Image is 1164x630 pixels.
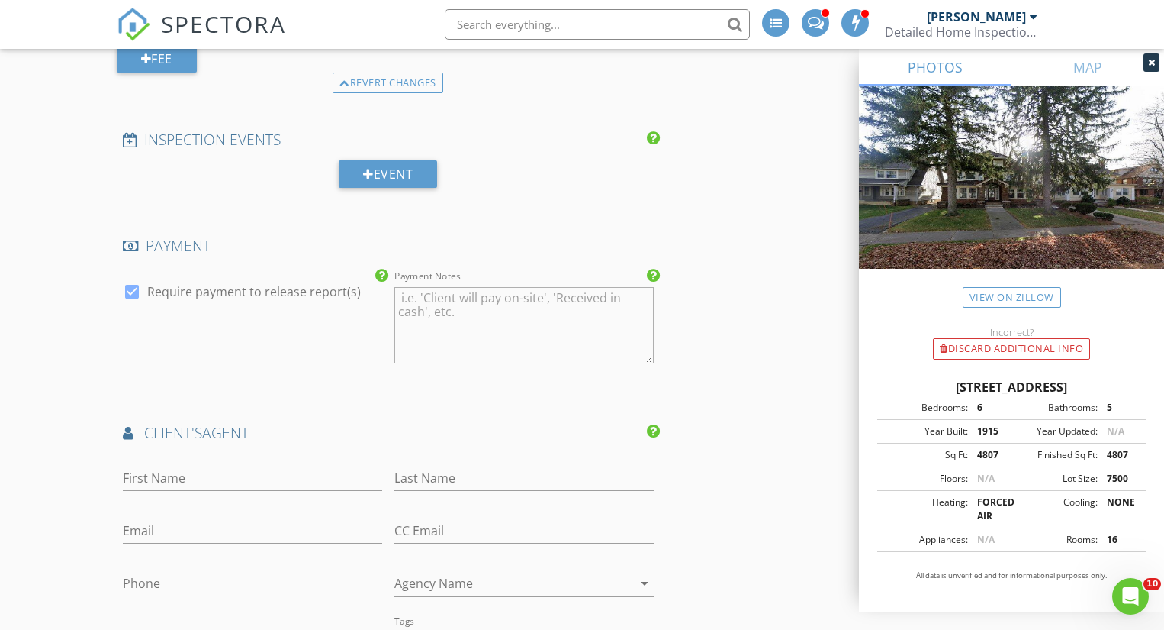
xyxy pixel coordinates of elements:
[968,448,1011,462] div: 4807
[882,472,968,486] div: Floors:
[882,425,968,438] div: Year Built:
[1011,472,1098,486] div: Lot Size:
[968,401,1011,415] div: 6
[1112,578,1149,615] iframe: Intercom live chat
[1011,425,1098,438] div: Year Updated:
[123,423,654,443] h4: AGENT
[1011,496,1098,523] div: Cooling:
[144,422,202,443] span: client's
[968,496,1011,523] div: FORCED AIR
[1098,472,1141,486] div: 7500
[635,574,654,593] i: arrow_drop_down
[977,472,995,485] span: N/A
[968,425,1011,438] div: 1915
[963,287,1061,308] a: View on Zillow
[882,533,968,547] div: Appliances:
[877,378,1146,396] div: [STREET_ADDRESS]
[977,533,995,546] span: N/A
[885,24,1037,40] div: Detailed Home Inspections Cleveland Ohio
[1107,425,1124,438] span: N/A
[123,130,654,150] h4: INSPECTION EVENTS
[882,401,968,415] div: Bedrooms:
[333,73,443,94] div: Revert changes
[339,160,437,188] div: Event
[882,496,968,523] div: Heating:
[1011,401,1098,415] div: Bathrooms:
[123,236,654,256] h4: PAYMENT
[927,9,1026,24] div: [PERSON_NAME]
[117,8,150,41] img: The Best Home Inspection Software - Spectora
[882,448,968,462] div: Sq Ft:
[1143,578,1161,590] span: 10
[859,326,1164,338] div: Incorrect?
[1098,448,1141,462] div: 4807
[161,8,286,40] span: SPECTORA
[445,9,750,40] input: Search everything...
[147,284,361,299] label: Require payment to release report(s)
[117,45,197,73] div: Fee
[859,49,1011,86] a: PHOTOS
[933,338,1090,360] div: Discard Additional info
[1098,496,1141,523] div: NONE
[1098,533,1141,547] div: 16
[1011,448,1098,462] div: Finished Sq Ft:
[1011,49,1164,86] a: MAP
[1011,533,1098,547] div: Rooms:
[859,86,1164,305] img: streetview
[877,570,1146,581] p: All data is unverified and for informational purposes only.
[117,21,286,53] a: SPECTORA
[1098,401,1141,415] div: 5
